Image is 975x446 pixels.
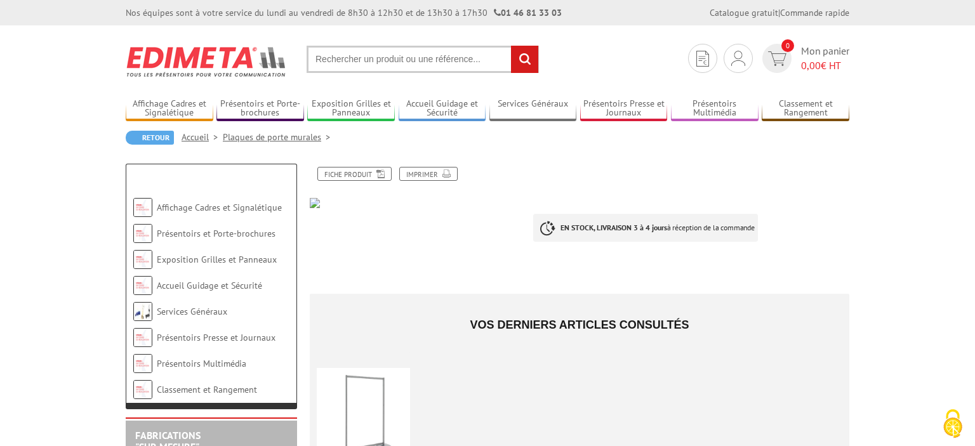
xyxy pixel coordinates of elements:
[133,302,152,321] img: Services Généraux
[671,98,759,119] a: Présentoirs Multimédia
[731,51,745,66] img: devis rapide
[157,332,275,343] a: Présentoirs Presse et Journaux
[762,98,849,119] a: Classement et Rangement
[780,7,849,18] a: Commande rapide
[223,131,335,143] a: Plaques de porte murales
[133,276,152,295] img: Accueil Guidage et Sécurité
[580,98,668,119] a: Présentoirs Presse et Journaux
[307,46,539,73] input: Rechercher un produit ou une référence...
[216,98,304,119] a: Présentoirs et Porte-brochures
[781,39,794,52] span: 0
[470,318,689,331] span: Vos derniers articles consultés
[931,403,975,446] button: Cookies (fenêtre modale)
[768,51,786,66] img: devis rapide
[157,280,262,291] a: Accueil Guidage et Sécurité
[937,408,969,440] img: Cookies (fenêtre modale)
[155,171,268,182] a: Plaques de porte murales
[399,167,458,181] a: Imprimer
[157,228,275,239] a: Présentoirs et Porte-brochures
[494,7,562,18] strong: 01 46 81 33 03
[126,98,213,119] a: Affichage Cadres et Signalétique
[710,7,778,18] a: Catalogue gratuit
[133,250,152,269] img: Exposition Grilles et Panneaux
[399,98,486,119] a: Accueil Guidage et Sécurité
[696,51,709,67] img: devis rapide
[560,223,667,232] strong: EN STOCK, LIVRAISON 3 à 4 jours
[157,254,277,265] a: Exposition Grilles et Panneaux
[801,59,821,72] span: 0,00
[182,131,223,143] a: Accueil
[126,131,174,145] a: Retour
[157,202,282,213] a: Affichage Cadres et Signalétique
[133,328,152,347] img: Présentoirs Presse et Journaux
[511,46,538,73] input: rechercher
[489,98,577,119] a: Services Généraux
[126,6,562,19] div: Nos équipes sont à votre service du lundi au vendredi de 8h30 à 12h30 et de 13h30 à 17h30
[157,306,227,317] a: Services Généraux
[533,214,758,242] p: à réception de la commande
[759,44,849,73] a: devis rapide 0 Mon panier 0,00€ HT
[133,198,152,217] img: Affichage Cadres et Signalétique
[801,44,849,73] span: Mon panier
[307,98,395,119] a: Exposition Grilles et Panneaux
[126,38,288,85] img: Edimeta
[317,167,392,181] a: Fiche produit
[801,58,849,73] span: € HT
[133,224,152,243] img: Présentoirs et Porte-brochures
[710,6,849,19] div: |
